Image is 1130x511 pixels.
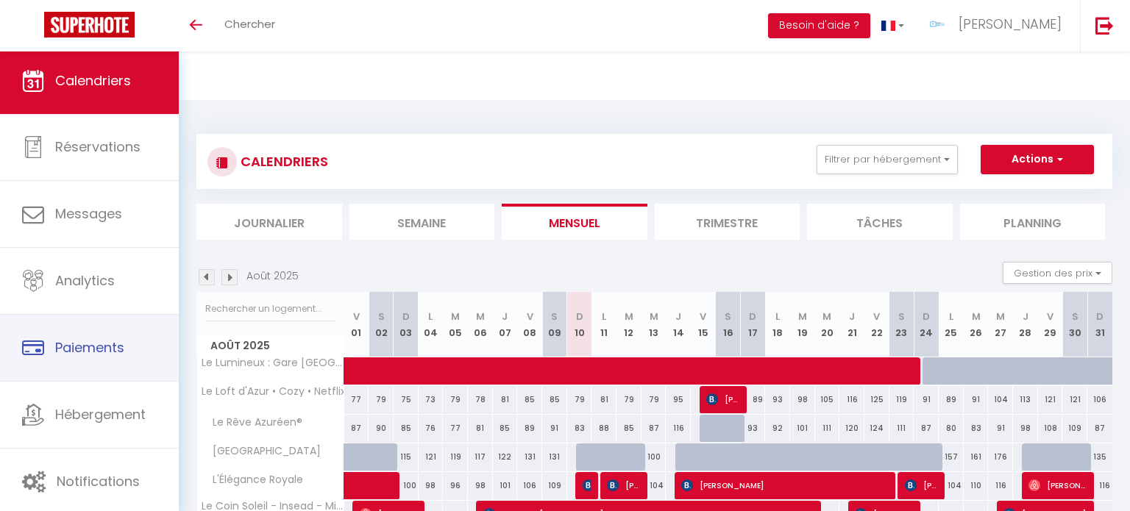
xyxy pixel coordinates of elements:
[493,415,518,442] div: 85
[224,16,275,32] span: Chercher
[864,292,889,357] th: 22
[394,292,419,357] th: 03
[517,472,542,499] div: 106
[700,310,706,324] abbr: V
[972,310,981,324] abbr: M
[591,415,616,442] div: 88
[199,443,324,460] span: [GEOGRAPHIC_DATA]
[839,386,864,413] div: 116
[517,415,542,442] div: 89
[205,296,335,322] input: Rechercher un logement...
[873,310,880,324] abbr: V
[378,310,385,324] abbr: S
[199,472,307,488] span: L'Élégance Royale
[468,386,493,413] div: 78
[517,292,542,357] th: 08
[889,415,914,442] div: 111
[905,471,938,499] span: [PERSON_NAME]
[964,292,989,357] th: 26
[691,292,716,357] th: 15
[199,415,306,431] span: Le Rêve Azuréen®
[864,415,889,442] div: 124
[1095,16,1114,35] img: logout
[681,471,889,499] span: [PERSON_NAME]
[650,310,658,324] abbr: M
[939,415,964,442] div: 80
[1028,471,1087,499] span: [PERSON_NAME]
[1013,386,1038,413] div: 113
[369,292,394,357] th: 02
[642,472,667,499] div: 104
[1087,472,1112,499] div: 116
[790,292,815,357] th: 19
[1038,415,1063,442] div: 108
[237,145,328,178] h3: CALENDRIERS
[1023,310,1028,324] abbr: J
[196,204,342,240] li: Journalier
[655,204,800,240] li: Trimestre
[567,415,592,442] div: 83
[55,271,115,290] span: Analytics
[419,292,444,357] th: 04
[642,386,667,413] div: 79
[567,386,592,413] div: 79
[625,310,633,324] abbr: M
[815,386,840,413] div: 105
[807,204,953,240] li: Tâches
[675,310,681,324] abbr: J
[964,472,989,499] div: 110
[914,415,939,442] div: 87
[642,443,667,471] div: 100
[616,415,642,442] div: 85
[815,415,840,442] div: 111
[914,292,939,357] th: 24
[349,204,495,240] li: Semaine
[1038,292,1063,357] th: 29
[988,386,1013,413] div: 104
[898,310,905,324] abbr: S
[642,292,667,357] th: 13
[790,386,815,413] div: 98
[964,386,989,413] div: 91
[666,292,691,357] th: 14
[394,386,419,413] div: 75
[1072,310,1079,324] abbr: S
[939,472,964,499] div: 104
[1013,415,1038,442] div: 98
[591,386,616,413] div: 81
[1062,386,1087,413] div: 121
[822,310,831,324] abbr: M
[419,443,444,471] div: 121
[839,292,864,357] th: 21
[988,443,1013,471] div: 176
[344,292,369,357] th: 01
[988,415,1013,442] div: 91
[542,443,567,471] div: 131
[926,13,948,35] img: ...
[1047,310,1053,324] abbr: V
[542,415,567,442] div: 91
[419,415,444,442] div: 76
[443,415,468,442] div: 77
[443,443,468,471] div: 119
[749,310,756,324] abbr: D
[949,310,953,324] abbr: L
[1013,292,1038,357] th: 28
[567,292,592,357] th: 10
[394,415,419,442] div: 85
[790,415,815,442] div: 101
[602,310,606,324] abbr: L
[542,386,567,413] div: 85
[369,386,394,413] div: 79
[57,472,140,490] span: Notifications
[443,292,468,357] th: 05
[1062,292,1087,357] th: 30
[889,386,914,413] div: 119
[849,310,855,324] abbr: J
[493,386,518,413] div: 81
[765,415,790,442] div: 92
[1087,386,1112,413] div: 106
[765,292,790,357] th: 18
[839,415,864,442] div: 120
[741,415,766,442] div: 93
